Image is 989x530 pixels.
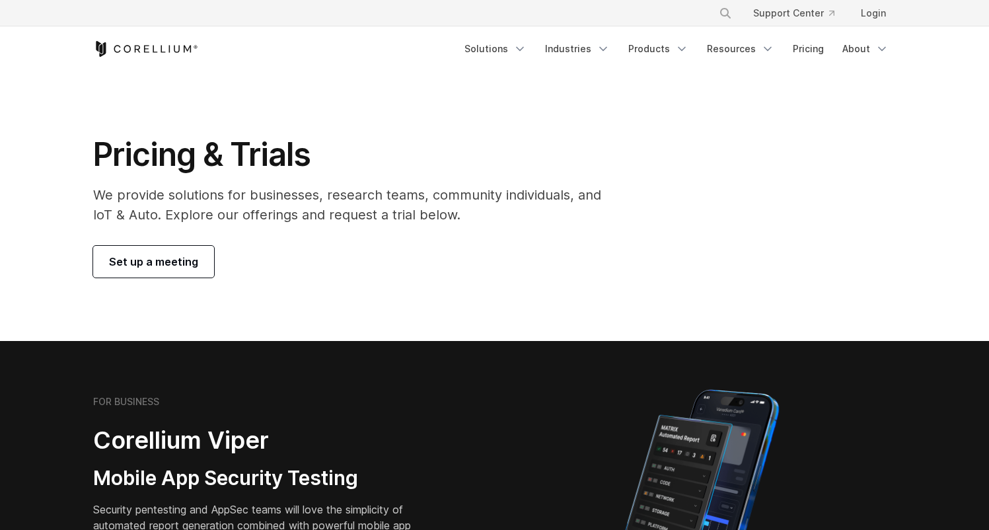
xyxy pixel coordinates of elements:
[93,41,198,57] a: Corellium Home
[457,37,897,61] div: Navigation Menu
[537,37,618,61] a: Industries
[93,185,620,225] p: We provide solutions for businesses, research teams, community individuals, and IoT & Auto. Explo...
[93,246,214,278] a: Set up a meeting
[743,1,845,25] a: Support Center
[109,254,198,270] span: Set up a meeting
[93,135,620,174] h1: Pricing & Trials
[620,37,696,61] a: Products
[457,37,534,61] a: Solutions
[93,426,431,455] h2: Corellium Viper
[850,1,897,25] a: Login
[93,396,159,408] h6: FOR BUSINESS
[785,37,832,61] a: Pricing
[714,1,737,25] button: Search
[834,37,897,61] a: About
[699,37,782,61] a: Resources
[93,466,431,491] h3: Mobile App Security Testing
[703,1,897,25] div: Navigation Menu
